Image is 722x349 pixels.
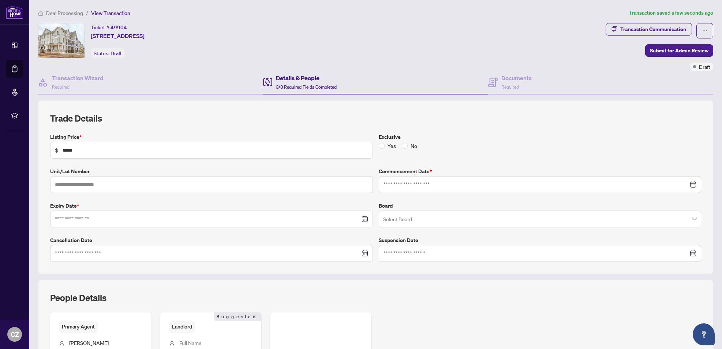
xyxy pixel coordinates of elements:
[693,323,715,345] button: Open asap
[702,28,707,33] span: ellipsis
[501,84,519,90] span: Required
[91,31,145,40] span: [STREET_ADDRESS]
[50,236,373,244] label: Cancellation Date
[276,84,337,90] span: 3/3 Required Fields Completed
[52,84,70,90] span: Required
[408,142,420,150] span: No
[91,23,127,31] div: Ticket #:
[52,74,104,82] h4: Transaction Wizard
[629,9,713,17] article: Transaction saved a few seconds ago
[379,133,702,141] label: Exclusive
[606,23,692,36] button: Transaction Communication
[38,23,85,58] img: IMG-W12355899_1.jpg
[50,112,701,124] h2: Trade Details
[379,167,702,175] label: Commencement Date
[11,329,19,339] span: CZ
[50,202,373,210] label: Expiry Date
[650,45,708,56] span: Submit for Admin Review
[86,9,88,17] li: /
[50,292,106,304] h2: People Details
[50,133,373,141] label: Listing Price
[91,10,130,16] span: View Transaction
[699,63,710,71] span: Draft
[59,321,98,333] span: Primary Agent
[179,339,202,346] span: Full Name
[91,48,125,58] div: Status:
[276,74,337,82] h4: Details & People
[38,11,43,16] span: home
[6,5,23,19] img: logo
[385,142,399,150] span: Yes
[379,202,702,210] label: Board
[50,167,373,175] label: Unit/Lot Number
[379,236,702,244] label: Suspension Date
[111,24,127,31] span: 49904
[620,23,686,35] div: Transaction Communication
[46,10,83,16] span: Deal Processing
[55,146,58,154] span: $
[214,312,261,321] span: Suggested
[501,74,532,82] h4: Documents
[69,339,109,346] span: [PERSON_NAME]
[111,50,122,57] span: Draft
[169,321,195,333] span: Landlord
[645,44,713,57] button: Submit for Admin Review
